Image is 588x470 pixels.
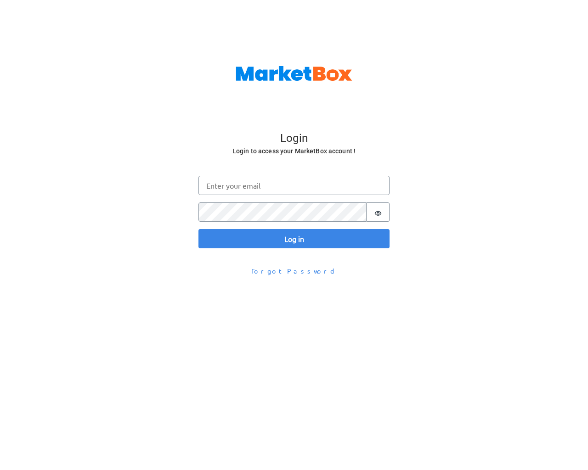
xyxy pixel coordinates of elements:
h4: Login [199,132,389,145]
button: Forgot Password [245,263,343,279]
button: Log in [198,229,390,248]
img: MarketBox logo [236,66,352,81]
input: Enter your email [198,176,390,195]
h6: Login to access your MarketBox account ! [199,145,389,157]
button: Show password [367,202,390,222]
